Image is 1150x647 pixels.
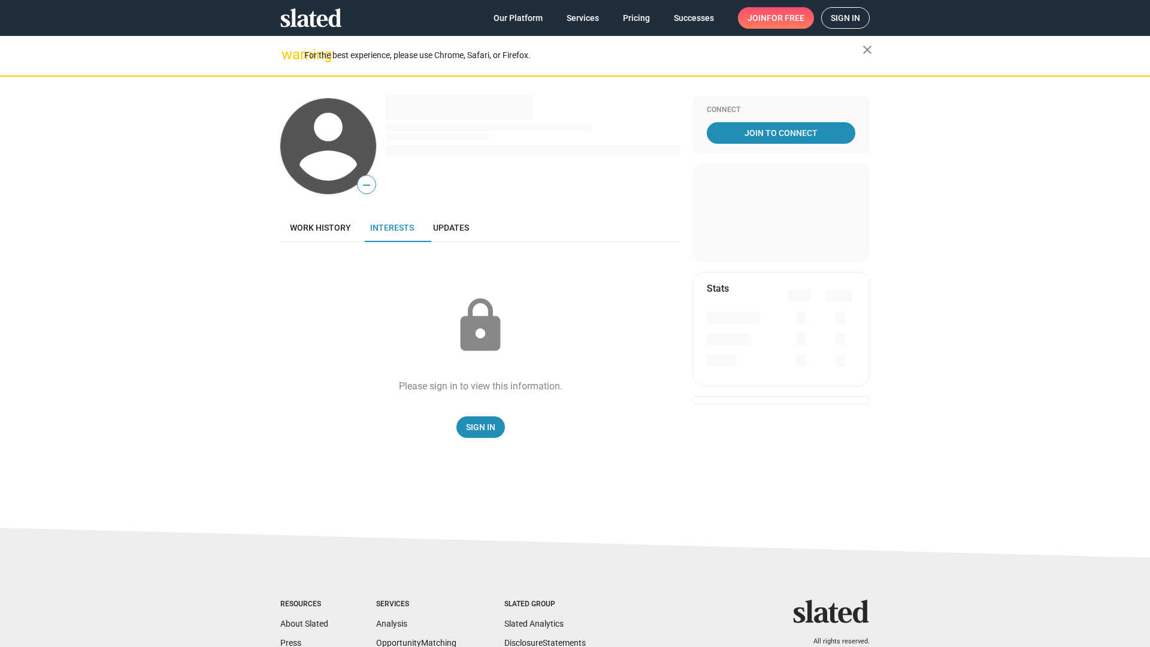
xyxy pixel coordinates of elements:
[707,282,729,295] mat-card-title: Stats
[399,380,562,392] div: Please sign in to view this information.
[450,296,510,356] mat-icon: lock
[860,43,874,57] mat-icon: close
[707,105,855,115] div: Connect
[767,7,804,29] span: for free
[747,7,804,29] span: Join
[709,122,853,144] span: Join To Connect
[466,416,495,438] span: Sign In
[821,7,870,29] a: Sign in
[613,7,659,29] a: Pricing
[504,619,564,628] a: Slated Analytics
[304,47,862,64] div: For the best experience, please use Chrome, Safari, or Firefox.
[376,619,407,628] a: Analysis
[456,416,505,438] a: Sign In
[674,7,714,29] span: Successes
[433,223,469,232] span: Updates
[494,7,543,29] span: Our Platform
[484,7,552,29] a: Our Platform
[423,213,479,242] a: Updates
[738,7,814,29] a: Joinfor free
[707,122,855,144] a: Join To Connect
[504,600,586,609] div: Slated Group
[280,600,328,609] div: Resources
[280,213,361,242] a: Work history
[376,600,456,609] div: Services
[282,47,296,62] mat-icon: warning
[664,7,724,29] a: Successes
[831,8,860,28] span: Sign in
[557,7,609,29] a: Services
[358,177,376,193] span: —
[361,213,423,242] a: Interests
[280,619,328,628] a: About Slated
[370,223,414,232] span: Interests
[567,7,599,29] span: Services
[623,7,650,29] span: Pricing
[290,223,351,232] span: Work history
